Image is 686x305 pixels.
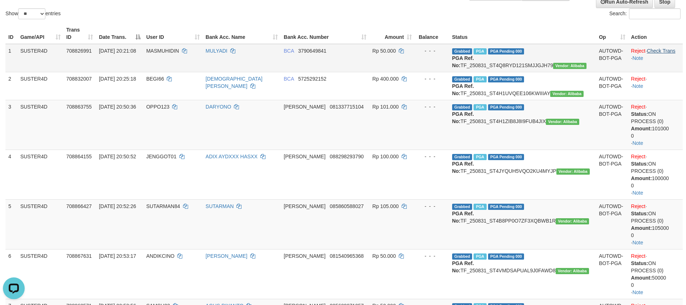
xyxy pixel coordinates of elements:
span: Rp 100.000 [372,154,398,159]
span: Copy 3790649841 to clipboard [298,48,326,54]
b: Amount: [631,225,652,231]
div: ON PROCESS (0) 100000 0 [631,160,680,189]
b: Status: [631,111,648,117]
td: AUTOWD-BOT-PGA [596,199,628,249]
td: 6 [5,249,17,299]
span: 708866427 [66,203,92,209]
td: · · [628,44,683,72]
td: SUSTER4D [17,72,64,100]
div: ON PROCESS (0) 101000 0 [631,110,680,139]
a: Reject [631,154,646,159]
b: Status: [631,211,648,216]
td: · · [628,150,683,199]
td: SUSTER4D [17,100,64,150]
div: - - - [418,252,446,260]
td: SUSTER4D [17,249,64,299]
div: - - - [418,153,446,160]
td: TF_250831_ST4VMDSAPUAL9J0FAWD8 [449,249,596,299]
span: Copy 081337715104 to clipboard [330,104,364,110]
a: SUTARMAN [206,203,234,209]
th: Balance [415,23,449,44]
td: AUTOWD-BOT-PGA [596,44,628,72]
th: Date Trans.: activate to sort column descending [96,23,143,44]
span: 708867631 [66,253,92,259]
span: Vendor URL: https://settle4.1velocity.biz [556,268,589,274]
td: 1 [5,44,17,72]
th: Amount: activate to sort column ascending [369,23,415,44]
th: Game/API: activate to sort column ascending [17,23,64,44]
td: AUTOWD-BOT-PGA [596,100,628,150]
td: SUSTER4D [17,150,64,199]
span: Copy 5725292152 to clipboard [298,76,326,82]
span: Vendor URL: https://settle4.1velocity.biz [546,119,579,125]
td: AUTOWD-BOT-PGA [596,249,628,299]
td: TF_250831_ST4H1ZIB8J8I9FUB4JIX [449,100,596,150]
a: Note [632,240,643,245]
span: Rp 50.000 [372,253,396,259]
a: MULYADI [206,48,227,54]
td: SUSTER4D [17,44,64,72]
th: ID [5,23,17,44]
span: OPPO123 [146,104,170,110]
a: Reject [631,104,646,110]
span: Copy 081540965368 to clipboard [330,253,364,259]
span: Copy 088298293790 to clipboard [330,154,364,159]
span: [PERSON_NAME] [284,154,325,159]
b: Status: [631,260,648,266]
span: Grabbed [452,204,472,210]
a: Note [632,55,643,61]
a: [DEMOGRAPHIC_DATA][PERSON_NAME] [206,76,263,89]
td: TF_250831_ST4H1UVQEE106KWIIIAY [449,72,596,100]
span: Rp 400.000 [372,76,398,82]
td: 5 [5,199,17,249]
div: ON PROCESS (0) 50000 0 [631,260,680,289]
b: Status: [631,161,648,167]
td: · · [628,72,683,100]
div: - - - [418,203,446,210]
td: 3 [5,100,17,150]
th: Bank Acc. Name: activate to sort column ascending [203,23,281,44]
b: PGA Ref. No: [452,260,474,273]
span: BEGI66 [146,76,164,82]
span: Vendor URL: https://settle4.1velocity.biz [550,91,584,97]
span: 708864155 [66,154,92,159]
th: Status [449,23,596,44]
span: [DATE] 20:53:17 [99,253,136,259]
td: · · [628,249,683,299]
td: SUSTER4D [17,199,64,249]
span: PGA Pending [488,76,524,82]
span: Marked by awzren [474,48,486,54]
span: Rp 101.000 [372,104,398,110]
th: Trans ID: activate to sort column ascending [64,23,96,44]
a: ADIX AYDXXX HASXX [206,154,257,159]
a: Reject [631,203,646,209]
span: [PERSON_NAME] [284,203,325,209]
td: · · [628,100,683,150]
span: BCA [284,76,294,82]
b: PGA Ref. No: [452,161,474,174]
span: Rp 50.000 [372,48,396,54]
span: Grabbed [452,154,472,160]
span: Grabbed [452,253,472,260]
a: [PERSON_NAME] [206,253,247,259]
span: 708832007 [66,76,92,82]
a: Note [632,140,643,146]
span: SUTARMAN84 [146,203,180,209]
span: Marked by awzardi [474,204,486,210]
span: PGA Pending [488,48,524,54]
label: Show entries [5,8,61,19]
a: Reject [631,48,646,54]
td: · · [628,199,683,249]
span: 708826991 [66,48,92,54]
span: [PERSON_NAME] [284,104,325,110]
b: PGA Ref. No: [452,211,474,224]
span: PGA Pending [488,104,524,110]
a: Reject [631,253,646,259]
span: Marked by awzardi [474,154,486,160]
span: PGA Pending [488,204,524,210]
a: Note [632,190,643,196]
b: PGA Ref. No: [452,55,474,68]
td: TF_250831_ST4JYQUH5VQO2KU4MYJP [449,150,596,199]
span: [DATE] 20:21:08 [99,48,136,54]
th: Bank Acc. Number: activate to sort column ascending [281,23,369,44]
